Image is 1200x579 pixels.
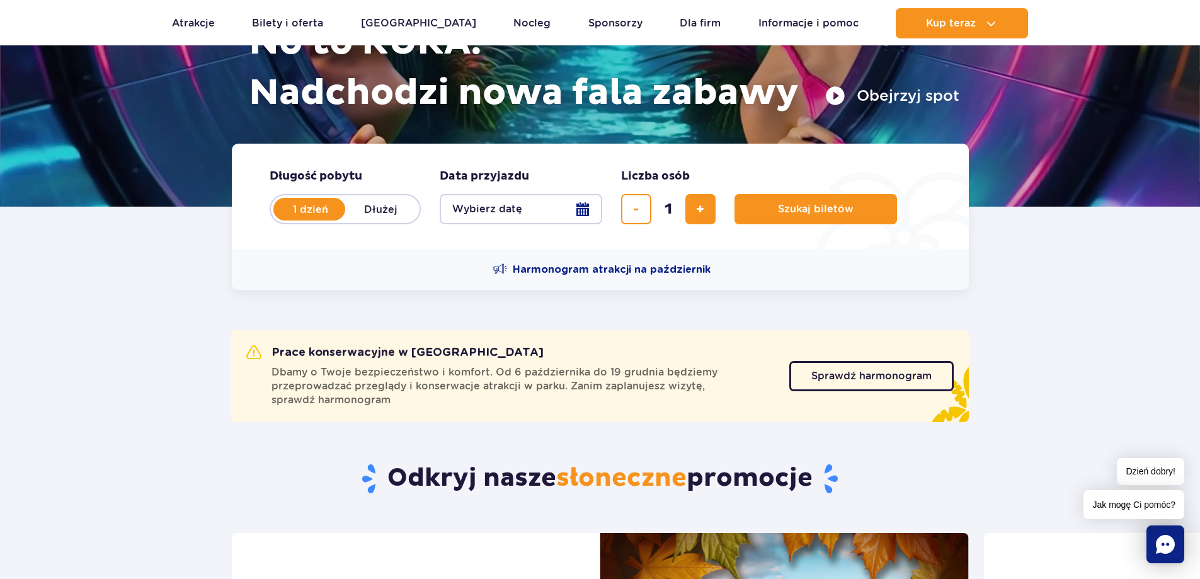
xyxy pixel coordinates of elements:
span: Harmonogram atrakcji na październik [513,263,711,277]
input: liczba biletów [653,194,683,224]
button: dodaj bilet [685,194,716,224]
a: [GEOGRAPHIC_DATA] [361,8,476,38]
span: Dzień dobry! [1117,458,1184,485]
span: Długość pobytu [270,169,362,184]
span: Szukaj biletów [778,204,854,215]
a: Informacje i pomoc [758,8,859,38]
span: słoneczne [556,462,687,494]
form: Planowanie wizyty w Park of Poland [232,144,969,249]
span: Kup teraz [926,18,976,29]
a: Sponsorzy [588,8,643,38]
span: Sprawdź harmonogram [811,371,932,381]
div: Chat [1146,525,1184,563]
span: Data przyjazdu [440,169,529,184]
button: Obejrzyj spot [825,86,959,106]
a: Dla firm [680,8,721,38]
label: Dłużej [345,196,417,222]
h2: Prace konserwacyjne w [GEOGRAPHIC_DATA] [246,345,544,360]
h1: No to RURA! Nadchodzi nowa fala zabawy [249,18,959,118]
a: Sprawdź harmonogram [789,361,954,391]
a: Atrakcje [172,8,215,38]
a: Bilety i oferta [252,8,323,38]
a: Harmonogram atrakcji na październik [493,262,711,277]
label: 1 dzień [275,196,346,222]
a: Nocleg [513,8,551,38]
button: Szukaj biletów [734,194,897,224]
span: Jak mogę Ci pomóc? [1083,490,1184,519]
button: usuń bilet [621,194,651,224]
button: Wybierz datę [440,194,602,224]
span: Dbamy o Twoje bezpieczeństwo i komfort. Od 6 października do 19 grudnia będziemy przeprowadzać pr... [271,365,774,407]
button: Kup teraz [896,8,1028,38]
span: Liczba osób [621,169,690,184]
h2: Odkryj nasze promocje [231,462,969,495]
